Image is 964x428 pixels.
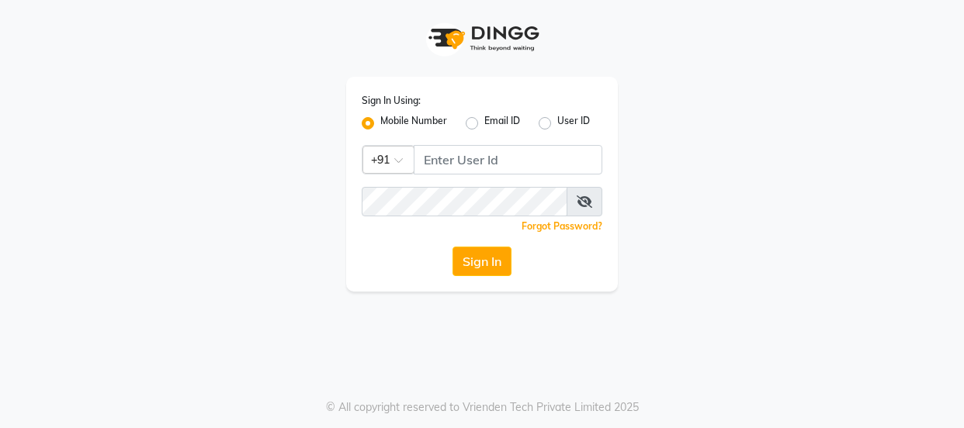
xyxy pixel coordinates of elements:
label: User ID [557,114,590,133]
label: Email ID [484,114,520,133]
label: Sign In Using: [362,94,421,108]
img: logo1.svg [420,16,544,61]
input: Username [362,187,567,216]
a: Forgot Password? [522,220,602,232]
label: Mobile Number [380,114,447,133]
input: Username [414,145,602,174]
button: Sign In [453,247,511,276]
